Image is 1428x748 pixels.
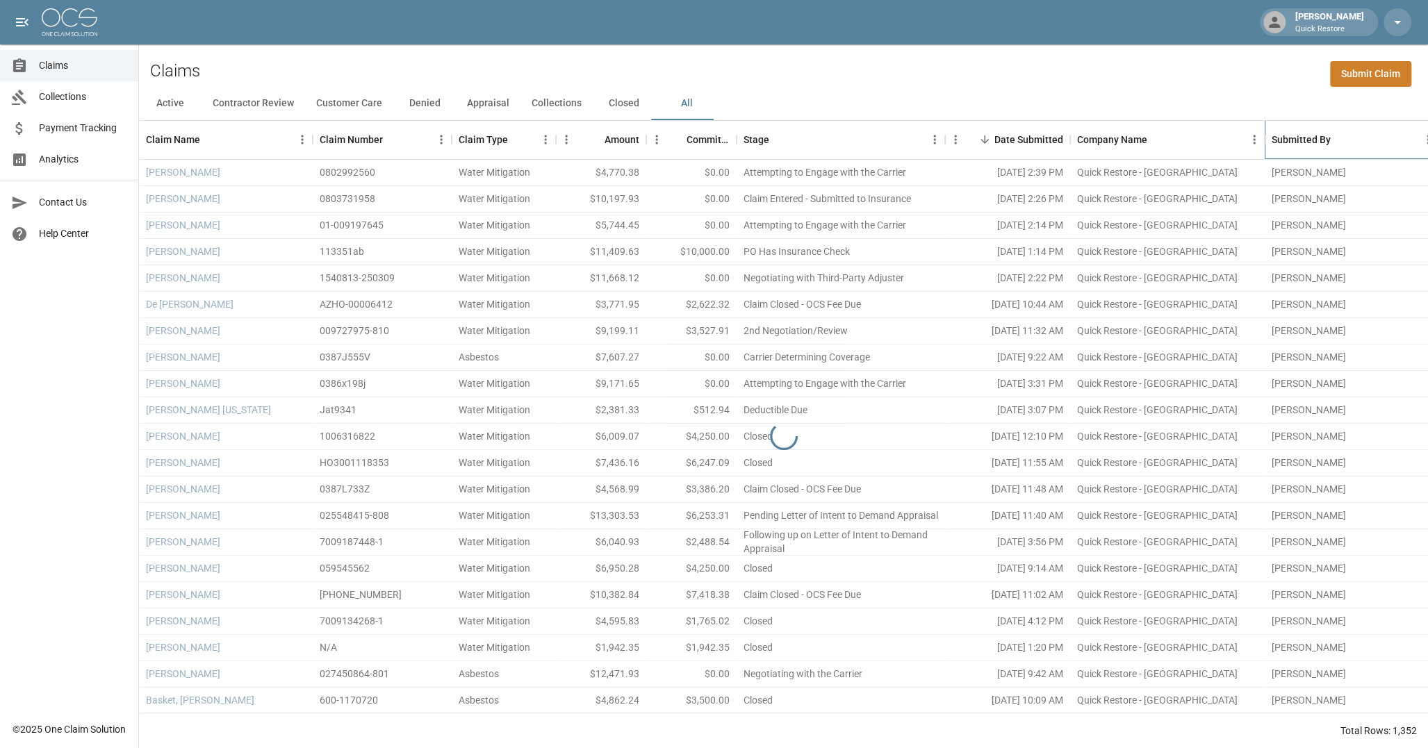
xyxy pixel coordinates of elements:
[39,58,127,73] span: Claims
[1330,61,1411,87] a: Submit Claim
[8,8,36,36] button: open drawer
[456,87,520,120] button: Appraisal
[556,120,646,159] div: Amount
[646,120,737,159] div: Committed Amount
[945,129,966,150] button: Menu
[39,152,127,167] span: Analytics
[769,130,789,149] button: Sort
[535,129,556,150] button: Menu
[593,87,655,120] button: Closed
[1331,130,1350,149] button: Sort
[42,8,97,36] img: ocs-logo-white-transparent.png
[39,226,127,241] span: Help Center
[945,120,1070,159] div: Date Submitted
[585,130,605,149] button: Sort
[687,120,730,159] div: Committed Amount
[150,61,200,81] h2: Claims
[139,87,1428,120] div: dynamic tabs
[320,120,383,159] div: Claim Number
[1147,130,1167,149] button: Sort
[452,120,556,159] div: Claim Type
[39,90,127,104] span: Collections
[313,120,452,159] div: Claim Number
[146,120,200,159] div: Claim Name
[924,129,945,150] button: Menu
[1295,24,1364,35] p: Quick Restore
[292,129,313,150] button: Menu
[1070,120,1265,159] div: Company Name
[39,195,127,210] span: Contact Us
[655,87,718,120] button: All
[139,87,202,120] button: Active
[305,87,393,120] button: Customer Care
[744,120,769,159] div: Stage
[39,121,127,135] span: Payment Tracking
[667,130,687,149] button: Sort
[459,120,508,159] div: Claim Type
[393,87,456,120] button: Denied
[1340,724,1417,738] div: Total Rows: 1,352
[139,120,313,159] div: Claim Name
[1290,10,1370,35] div: [PERSON_NAME]
[646,129,667,150] button: Menu
[556,129,577,150] button: Menu
[1272,120,1331,159] div: Submitted By
[383,130,402,149] button: Sort
[605,120,639,159] div: Amount
[200,130,220,149] button: Sort
[975,130,994,149] button: Sort
[994,120,1063,159] div: Date Submitted
[1077,120,1147,159] div: Company Name
[737,120,945,159] div: Stage
[202,87,305,120] button: Contractor Review
[520,87,593,120] button: Collections
[431,129,452,150] button: Menu
[1244,129,1265,150] button: Menu
[13,722,126,736] div: © 2025 One Claim Solution
[508,130,527,149] button: Sort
